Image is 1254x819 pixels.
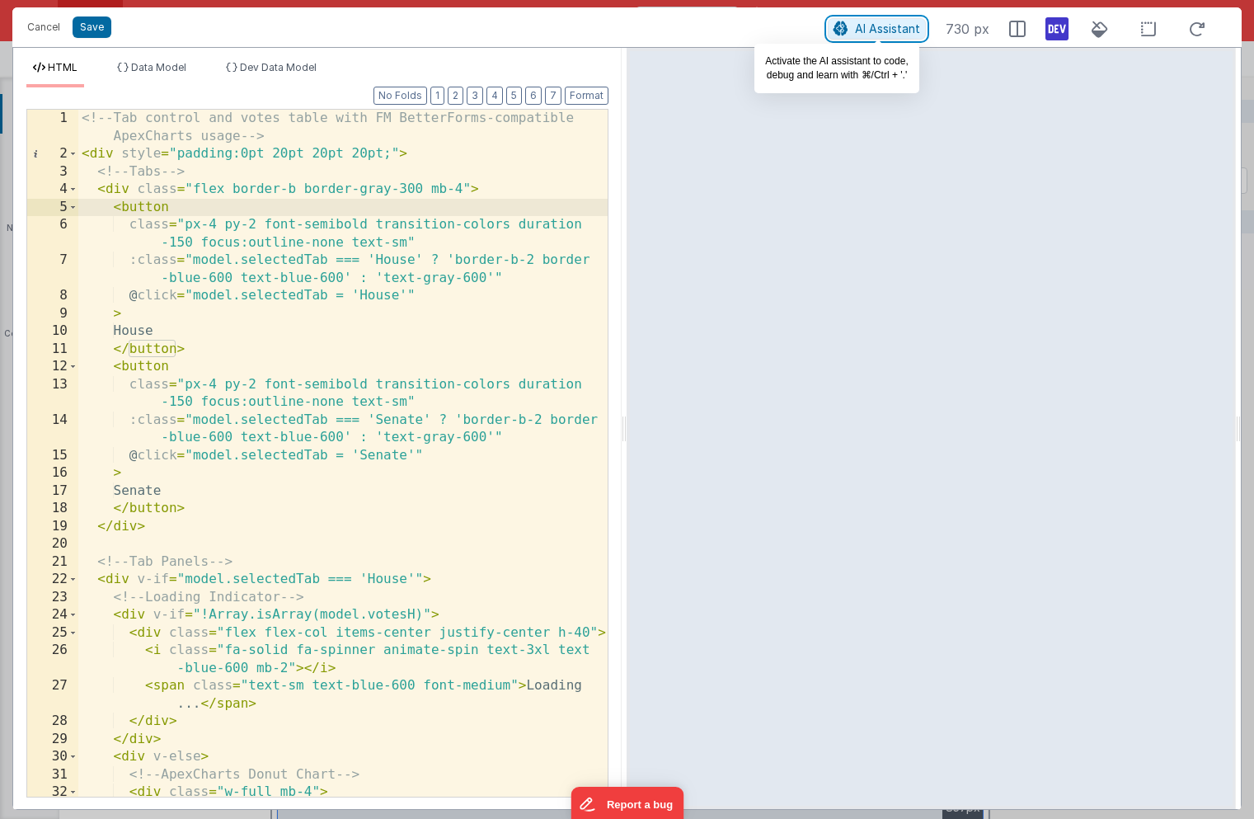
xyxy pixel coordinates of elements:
div: 13 [27,376,78,412]
div: 26 [27,642,78,677]
div: 19 [27,518,78,536]
div: 17 [27,482,78,501]
div: 23 [27,589,78,607]
div: 8 [27,287,78,305]
span: Dev Data Model [240,61,317,73]
span: Data Model [131,61,186,73]
div: 3 [27,163,78,181]
button: 6 [525,87,542,105]
button: AI Assistant [828,18,926,40]
div: 20 [27,535,78,553]
div: 9 [27,305,78,323]
div: 5 [27,199,78,217]
div: 24 [27,606,78,624]
button: 5 [506,87,522,105]
span: AI Assistant [855,21,920,35]
div: 14 [27,412,78,447]
button: 7 [545,87,561,105]
div: 12 [27,358,78,376]
div: 7 [27,252,78,287]
div: 1 [27,110,78,145]
span: HTML [48,61,77,73]
div: 15 [27,447,78,465]
div: 10 [27,322,78,341]
div: 25 [27,624,78,642]
button: Format [565,87,608,105]
button: 4 [486,87,503,105]
button: 1 [430,87,444,105]
div: 2 [27,145,78,163]
div: 29 [27,731,78,749]
div: 4 [27,181,78,199]
div: 28 [27,713,78,731]
button: Save [73,16,111,38]
button: Cancel [19,16,68,39]
div: 21 [27,553,78,572]
button: 2 [448,87,463,105]
div: 30 [27,748,78,766]
div: Activate the AI assistant to code, debug and learn with ⌘/Ctrl + '.' [754,44,919,93]
div: 32 [27,784,78,802]
div: 27 [27,677,78,713]
button: 3 [467,87,483,105]
div: 22 [27,571,78,589]
div: 31 [27,766,78,784]
div: 6 [27,216,78,252]
div: 18 [27,500,78,518]
button: No Folds [373,87,427,105]
span: 730 px [946,19,989,39]
div: 11 [27,341,78,359]
div: 16 [27,464,78,482]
